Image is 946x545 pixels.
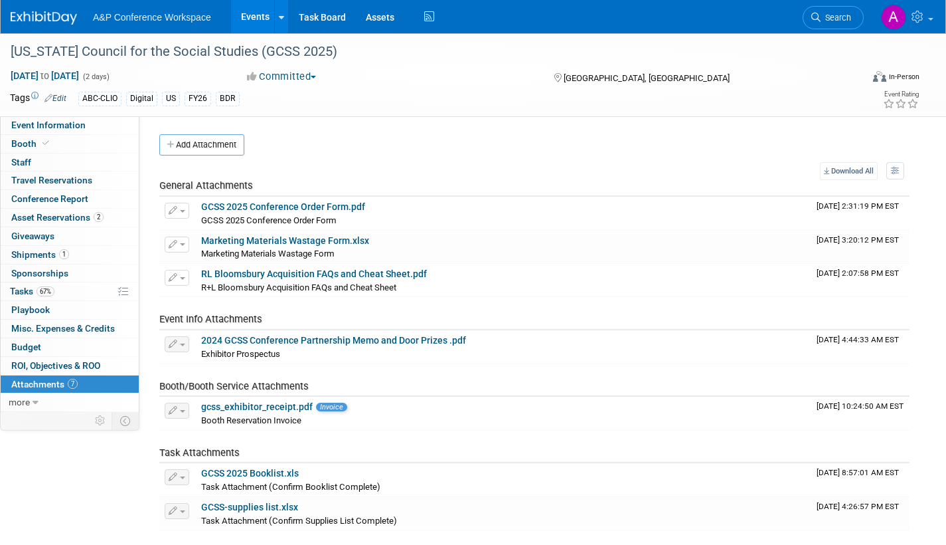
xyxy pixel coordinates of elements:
span: Conference Report [11,193,88,204]
button: Committed [242,70,321,84]
span: Exhibitor Prospectus [201,349,280,359]
span: Event Info Attachments [159,313,262,325]
span: Misc. Expenses & Credits [11,323,115,334]
a: Shipments1 [1,246,139,264]
span: Booth Reservation Invoice [201,415,301,425]
span: Task Attachments [159,447,240,459]
div: FY26 [185,92,211,106]
span: Upload Timestamp [817,335,899,344]
span: Booth/Booth Service Attachments [159,380,309,392]
a: Download All [820,162,878,180]
td: Upload Timestamp [811,231,909,264]
span: Tasks [10,286,54,296]
span: Travel Reservations [11,175,92,185]
span: Upload Timestamp [817,269,899,278]
a: Playbook [1,301,139,319]
td: Upload Timestamp [811,497,909,530]
td: Toggle Event Tabs [112,412,139,429]
span: Upload Timestamp [817,401,904,411]
span: Staff [11,157,31,167]
a: Booth [1,135,139,153]
a: RL Bloomsbury Acquisition FAQs and Cheat Sheet.pdf [201,269,427,279]
td: Upload Timestamp [811,397,909,430]
span: [GEOGRAPHIC_DATA], [GEOGRAPHIC_DATA] [564,73,730,83]
span: Upload Timestamp [817,468,899,477]
span: (2 days) [82,72,110,81]
span: R+L Bloomsbury Acquisition FAQs and Cheat Sheet [201,282,396,292]
span: 7 [68,379,78,389]
i: Booth reservation complete [42,140,49,147]
a: ROI, Objectives & ROO [1,357,139,375]
a: GCSS 2025 Booklist.xls [201,468,299,479]
a: Giveaways [1,227,139,245]
td: Personalize Event Tab Strip [89,412,112,429]
span: General Attachments [159,179,253,191]
a: Misc. Expenses & Credits [1,320,139,338]
span: ROI, Objectives & ROO [11,360,100,371]
span: more [9,397,30,407]
div: BDR [216,92,240,106]
a: Tasks67% [1,282,139,300]
a: Staff [1,154,139,171]
span: Marketing Materials Wastage Form [201,249,335,259]
span: Search [821,13,851,23]
span: Upload Timestamp [817,502,899,511]
span: Upload Timestamp [817,201,899,211]
span: Booth [11,138,52,149]
button: Add Attachment [159,134,244,156]
img: Format-Inperson.png [873,71,886,82]
td: Tags [10,91,66,106]
a: Edit [44,94,66,103]
img: Amanda Oney [881,5,906,30]
a: Asset Reservations2 [1,209,139,227]
span: Invoice [316,403,347,411]
span: Task Attachment (Confirm Supplies List Complete) [201,516,397,526]
span: A&P Conference Workspace [93,12,211,23]
a: more [1,393,139,411]
div: Event Format [785,69,919,89]
span: Attachments [11,379,78,389]
span: Asset Reservations [11,212,104,223]
span: GCSS 2025 Conference Order Form [201,215,337,225]
span: to [39,70,51,81]
div: [US_STATE] Council for the Social Studies (GCSS 2025) [6,40,842,64]
a: Event Information [1,116,139,134]
a: Sponsorships [1,265,139,282]
img: ExhibitDay [11,11,77,25]
span: Shipments [11,249,69,260]
td: Upload Timestamp [811,264,909,297]
a: Budget [1,338,139,356]
a: 2024 GCSS Conference Partnership Memo and Door Prizes .pdf [201,335,466,346]
span: 67% [37,286,54,296]
a: Attachments7 [1,376,139,393]
td: Upload Timestamp [811,330,909,364]
a: gcss_exhibitor_receipt.pdf [201,401,313,412]
a: GCSS 2025 Conference Order Form.pdf [201,201,365,212]
span: Task Attachment (Confirm Booklist Complete) [201,482,380,492]
span: Playbook [11,304,50,315]
span: Upload Timestamp [817,235,899,245]
a: Conference Report [1,190,139,208]
div: Event Rating [883,91,919,98]
span: 1 [59,249,69,259]
a: Marketing Materials Wastage Form.xlsx [201,235,369,246]
a: Travel Reservations [1,171,139,189]
span: Sponsorships [11,268,68,278]
span: Event Information [11,120,86,130]
span: Giveaways [11,231,54,241]
a: Search [803,6,864,29]
a: GCSS-supplies list.xlsx [201,502,298,512]
span: 2 [94,212,104,222]
div: ABC-CLIO [78,92,121,106]
div: Digital [126,92,157,106]
div: US [162,92,180,106]
span: Budget [11,342,41,352]
td: Upload Timestamp [811,463,909,496]
div: In-Person [888,72,919,82]
td: Upload Timestamp [811,197,909,230]
span: [DATE] [DATE] [10,70,80,82]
